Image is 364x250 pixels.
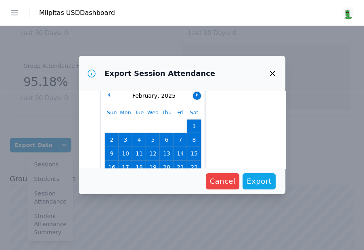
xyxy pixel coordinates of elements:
[188,134,200,146] span: 8
[160,147,174,161] div: Choose Thursday February 13 of 2025
[175,162,186,173] span: 21
[105,147,119,161] div: Choose Sunday February 09 of 2025
[187,120,201,133] div: Choose Saturday February 01 of 2025
[130,92,176,100] div: ,
[105,133,119,147] div: Choose Sunday February 02 of 2025
[161,162,172,173] span: 20
[147,134,159,146] span: 5
[146,147,160,161] div: Choose Wednesday February 12 of 2025
[188,148,200,160] span: 15
[146,106,160,120] div: Wed
[187,161,201,174] div: Choose Saturday February 22 of 2025
[120,134,131,146] span: 3
[243,173,276,189] button: Export
[134,162,145,173] span: 18
[187,147,201,161] div: Choose Saturday February 15 of 2025
[341,6,354,19] img: avatar
[174,147,187,161] div: Choose Friday February 14 of 2025
[187,106,201,120] div: Sat
[105,120,119,133] div: Choose Sunday January 26 of 2025
[119,161,132,174] div: Choose Monday February 17 of 2025
[146,120,160,133] div: Choose Wednesday January 29 of 2025
[175,134,186,146] span: 7
[132,161,146,174] div: Choose Tuesday February 18 of 2025
[247,176,272,187] span: Export
[159,92,176,99] span: 2025
[120,148,131,160] span: 10
[132,120,146,133] div: Choose Tuesday January 28 of 2025
[105,161,119,174] div: Choose Sunday February 16 of 2025
[146,133,160,147] div: Choose Wednesday February 05 of 2025
[174,120,187,133] div: Choose Friday January 31 of 2025
[105,69,215,78] h3: Export Session Attendance
[106,134,117,146] span: 2
[119,106,132,120] div: Mon
[206,173,240,189] button: Cancel
[106,162,117,173] span: 16
[146,161,160,174] div: Choose Wednesday February 19 of 2025
[161,134,172,146] span: 6
[119,133,132,147] div: Choose Monday February 03 of 2025
[161,148,172,160] span: 13
[210,176,236,187] span: Cancel
[106,148,117,160] span: 9
[174,106,187,120] div: Fri
[105,106,119,120] div: Sun
[160,106,174,120] div: Thu
[174,133,187,147] div: Choose Friday February 07 of 2025
[188,162,200,173] span: 22
[134,148,145,160] span: 11
[119,147,132,161] div: Choose Monday February 10 of 2025
[134,134,145,146] span: 4
[187,133,201,147] div: Choose Saturday February 08 of 2025
[130,92,157,99] span: February
[174,161,187,174] div: Choose Friday February 21 of 2025
[160,133,174,147] div: Choose Thursday February 06 of 2025
[160,161,174,174] div: Choose Thursday February 20 of 2025
[120,162,131,173] span: 17
[147,162,159,173] span: 19
[119,120,132,133] div: Choose Monday January 27 of 2025
[132,147,146,161] div: Choose Tuesday February 11 of 2025
[132,133,146,147] div: Choose Tuesday February 04 of 2025
[175,148,186,160] span: 14
[160,120,174,133] div: Choose Thursday January 30 of 2025
[132,106,146,120] div: Tue
[147,148,159,160] span: 12
[188,121,200,132] span: 1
